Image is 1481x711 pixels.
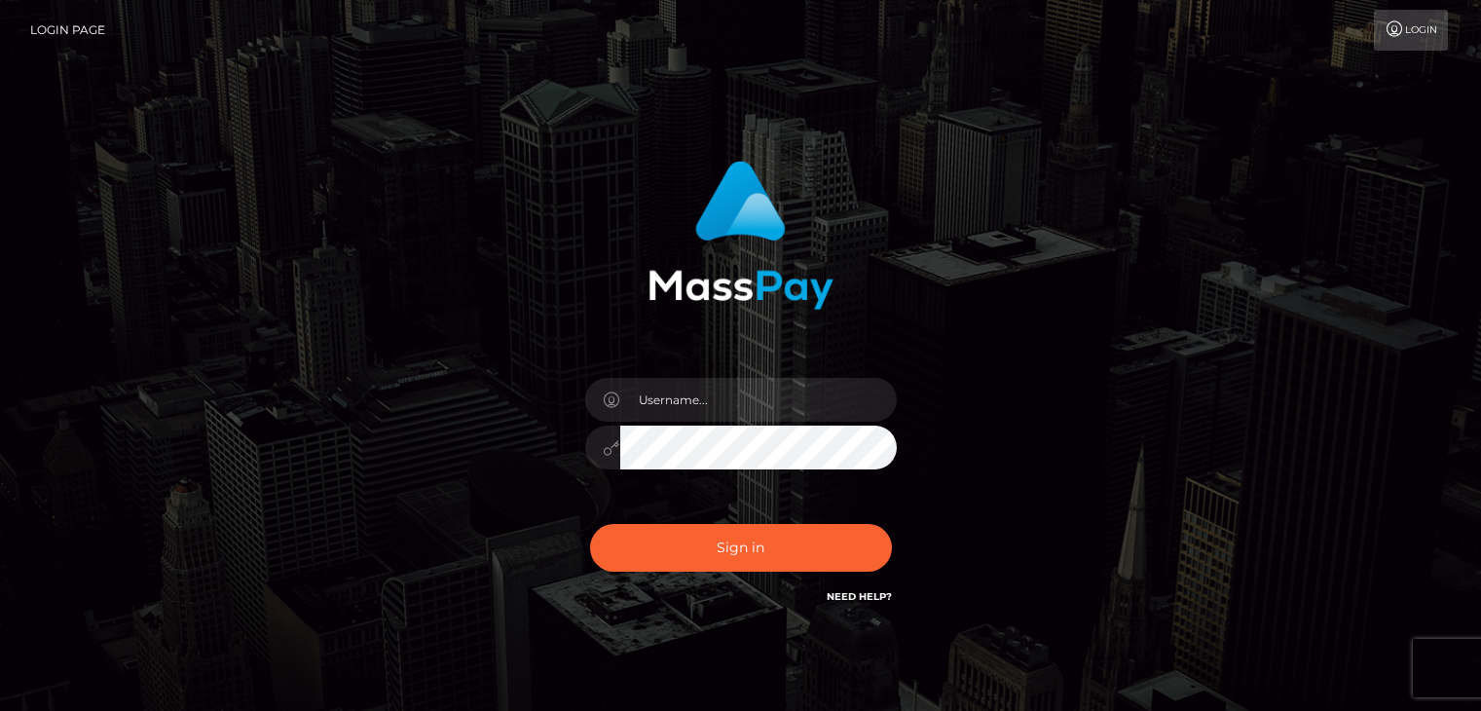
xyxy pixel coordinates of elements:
input: Username... [620,378,897,422]
img: MassPay Login [648,161,833,310]
button: Sign in [590,524,892,572]
a: Login Page [30,10,105,51]
a: Need Help? [827,590,892,603]
a: Login [1374,10,1448,51]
